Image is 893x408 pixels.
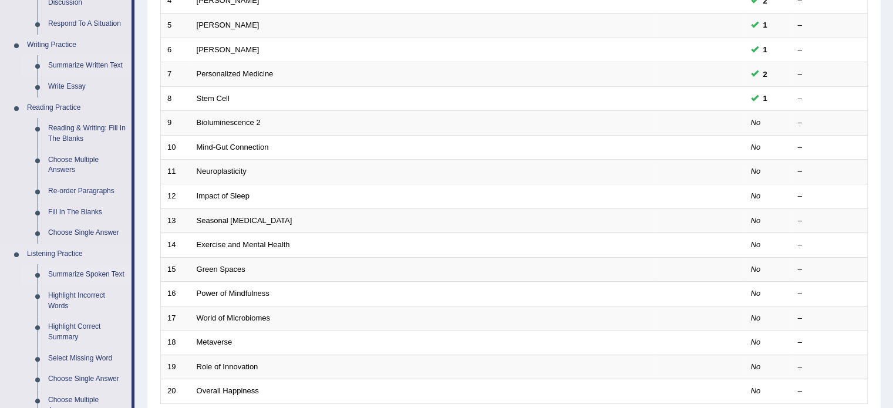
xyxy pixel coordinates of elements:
a: Metaverse [197,338,232,346]
div: – [798,240,861,251]
a: Green Spaces [197,265,245,274]
a: Power of Mindfulness [197,289,269,298]
td: 8 [161,86,190,111]
td: 14 [161,233,190,258]
div: – [798,69,861,80]
a: Impact of Sleep [197,191,250,200]
a: Re-order Paragraphs [43,181,132,202]
a: Highlight Incorrect Words [43,285,132,316]
a: Choose Multiple Answers [43,150,132,181]
a: Writing Practice [22,35,132,56]
a: Reading & Writing: Fill In The Blanks [43,118,132,149]
div: – [798,93,861,104]
a: Exercise and Mental Health [197,240,290,249]
div: – [798,362,861,373]
div: – [798,337,861,348]
div: – [798,142,861,153]
div: – [798,117,861,129]
td: 11 [161,160,190,184]
a: Stem Cell [197,94,230,103]
em: No [751,191,761,200]
em: No [751,289,761,298]
span: You can still take this question [759,43,772,56]
a: Bioluminescence 2 [197,118,261,127]
td: 16 [161,282,190,306]
a: Mind-Gut Connection [197,143,269,151]
em: No [751,313,761,322]
div: – [798,386,861,397]
em: No [751,265,761,274]
td: 20 [161,379,190,404]
td: 12 [161,184,190,208]
a: Listening Practice [22,244,132,265]
a: Respond To A Situation [43,14,132,35]
em: No [751,386,761,395]
a: Summarize Written Text [43,55,132,76]
span: You can still take this question [759,68,772,80]
a: Select Missing Word [43,348,132,369]
a: Choose Single Answer [43,222,132,244]
a: [PERSON_NAME] [197,45,260,54]
a: Summarize Spoken Text [43,264,132,285]
em: No [751,167,761,176]
a: Highlight Correct Summary [43,316,132,348]
a: Neuroplasticity [197,167,247,176]
em: No [751,240,761,249]
td: 6 [161,38,190,62]
td: 17 [161,306,190,331]
td: 7 [161,62,190,87]
div: – [798,264,861,275]
a: Role of Innovation [197,362,258,371]
em: No [751,216,761,225]
span: You can still take this question [759,92,772,104]
td: 9 [161,111,190,136]
em: No [751,143,761,151]
div: – [798,166,861,177]
span: You can still take this question [759,19,772,31]
em: No [751,118,761,127]
a: Personalized Medicine [197,69,274,78]
td: 18 [161,331,190,355]
td: 19 [161,355,190,379]
div: – [798,313,861,324]
td: 5 [161,14,190,38]
a: Fill In The Blanks [43,202,132,223]
a: Reading Practice [22,97,132,119]
a: [PERSON_NAME] [197,21,260,29]
a: Overall Happiness [197,386,259,395]
a: Choose Single Answer [43,369,132,390]
div: – [798,288,861,299]
div: – [798,45,861,56]
td: 13 [161,208,190,233]
a: Write Essay [43,76,132,97]
td: 15 [161,257,190,282]
td: 10 [161,135,190,160]
a: Seasonal [MEDICAL_DATA] [197,216,292,225]
a: World of Microbiomes [197,313,270,322]
div: – [798,215,861,227]
em: No [751,362,761,371]
em: No [751,338,761,346]
div: – [798,20,861,31]
div: – [798,191,861,202]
